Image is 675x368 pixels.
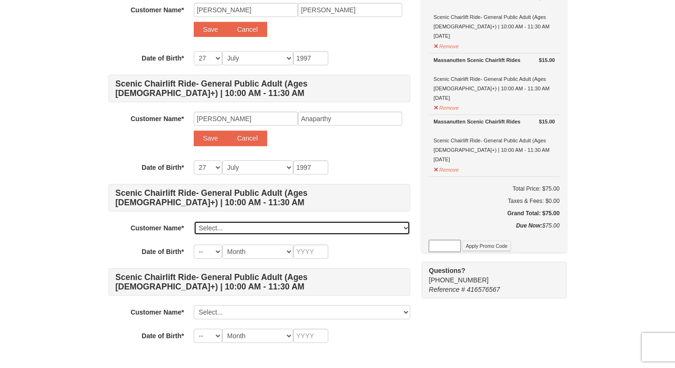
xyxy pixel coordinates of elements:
div: Massanutten Scenic Chairlift Rides [433,55,555,65]
h4: Scenic Chairlift Ride- General Public Adult (Ages [DEMOGRAPHIC_DATA]+) | 10:00 AM - 11:30 AM [108,184,410,211]
input: First Name [194,3,298,17]
strong: Customer Name* [131,224,184,232]
div: Taxes & Fees: $0.00 [429,196,559,206]
h4: Scenic Chairlift Ride- General Public Adult (Ages [DEMOGRAPHIC_DATA]+) | 10:00 AM - 11:30 AM [108,268,410,296]
span: Reference # [429,286,465,293]
strong: Customer Name* [131,308,184,316]
button: Remove [433,101,459,113]
button: Save [194,131,228,146]
strong: Date of Birth* [142,164,184,171]
div: $75.00 [429,221,559,240]
input: YYYY [293,329,328,343]
input: Last Name [298,112,402,126]
button: Cancel [227,131,267,146]
input: YYYY [293,245,328,259]
strong: Questions? [429,267,465,274]
button: Apply Promo Code [462,241,511,251]
strong: Date of Birth* [142,54,184,62]
strong: $15.00 [539,55,555,65]
strong: $15.00 [539,117,555,126]
input: YYYY [293,160,328,175]
div: Massanutten Scenic Chairlift Rides [433,117,555,126]
strong: Customer Name* [131,115,184,123]
strong: Date of Birth* [142,248,184,255]
input: Last Name [298,3,402,17]
div: Scenic Chairlift Ride- General Public Adult (Ages [DEMOGRAPHIC_DATA]+) | 10:00 AM - 11:30 AM [DATE] [433,55,555,103]
span: [PHONE_NUMBER] [429,266,549,284]
button: Save [194,22,228,37]
strong: Customer Name* [131,6,184,14]
input: First Name [194,112,298,126]
strong: Due Now: [516,222,542,229]
button: Remove [433,163,459,175]
div: Scenic Chairlift Ride- General Public Adult (Ages [DEMOGRAPHIC_DATA]+) | 10:00 AM - 11:30 AM [DATE] [433,117,555,164]
h4: Scenic Chairlift Ride- General Public Adult (Ages [DEMOGRAPHIC_DATA]+) | 10:00 AM - 11:30 AM [108,75,410,102]
h5: Grand Total: $75.00 [429,209,559,218]
button: Remove [433,39,459,51]
button: Cancel [227,22,267,37]
input: YYYY [293,51,328,65]
h6: Total Price: $75.00 [429,184,559,193]
span: 416576567 [467,286,500,293]
strong: Date of Birth* [142,332,184,340]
